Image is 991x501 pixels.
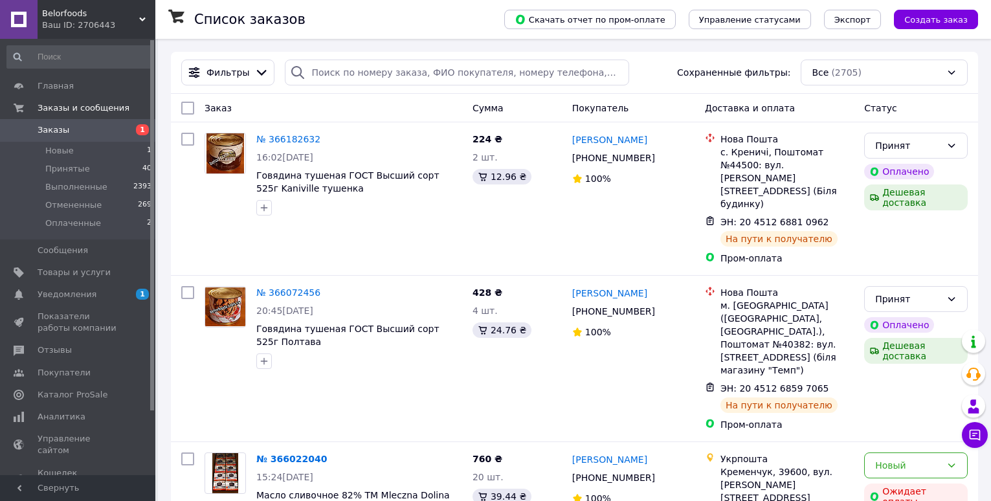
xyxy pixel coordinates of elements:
span: Управление статусами [699,15,801,25]
span: 1 [136,289,149,300]
span: Уведомления [38,289,96,300]
span: 2 [147,217,151,229]
button: Управление статусами [689,10,811,29]
span: Заказ [205,103,232,113]
a: Фото товару [205,286,246,328]
span: Товары и услуги [38,267,111,278]
span: Фильтры [206,66,249,79]
input: Поиск по номеру заказа, ФИО покупателя, номеру телефона, Email, номеру накладной [285,60,629,85]
span: Покупатель [572,103,629,113]
span: 100% [585,173,611,184]
span: Сохраненные фильтры: [677,66,790,79]
span: Принятые [45,163,90,175]
div: [PHONE_NUMBER] [570,302,658,320]
span: Сумма [473,103,504,113]
button: Создать заказ [894,10,978,29]
span: 20 шт. [473,472,504,482]
span: 269 [138,199,151,211]
span: 4 шт. [473,306,498,316]
a: № 366072456 [256,287,320,298]
span: Заказы и сообщения [38,102,129,114]
div: Дешевая доставка [864,338,968,364]
span: Экспорт [834,15,871,25]
div: Принят [875,139,941,153]
span: Выполненные [45,181,107,193]
a: [PERSON_NAME] [572,287,647,300]
input: Поиск [6,45,153,69]
div: м. [GEOGRAPHIC_DATA] ([GEOGRAPHIC_DATA], [GEOGRAPHIC_DATA].), Поштомат №40382: вул. [STREET_ADDRE... [720,299,854,377]
div: Укрпошта [720,452,854,465]
span: Belorfoods [42,8,139,19]
div: Дешевая доставка [864,184,968,210]
a: Фото товару [205,133,246,174]
a: Говядина тушеная ГОСТ Высший сорт 525г Полтава [256,324,440,347]
span: Все [812,66,829,79]
div: Принят [875,292,941,306]
button: Скачать отчет по пром-оплате [504,10,676,29]
span: ЭН: 20 4512 6859 7065 [720,383,829,394]
span: Аналитика [38,411,85,423]
span: 20:45[DATE] [256,306,313,316]
div: На пути к получателю [720,231,838,247]
span: Отзывы [38,344,72,356]
span: Отмененные [45,199,102,211]
div: Нова Пошта [720,133,854,146]
span: 1 [147,145,151,157]
span: Новые [45,145,74,157]
a: № 366182632 [256,134,320,144]
span: 760 ₴ [473,454,502,464]
div: Нова Пошта [720,286,854,299]
span: Сообщения [38,245,88,256]
span: 2393 [133,181,151,193]
a: № 366022040 [256,454,327,464]
span: (2705) [831,67,862,78]
button: Экспорт [824,10,881,29]
div: Пром-оплата [720,418,854,431]
img: Фото товару [212,453,239,493]
span: 15:24[DATE] [256,472,313,482]
a: [PERSON_NAME] [572,453,647,466]
span: 1 [136,124,149,135]
span: Скачать отчет по пром-оплате [515,14,665,25]
span: 2 шт. [473,152,498,162]
img: Фото товару [205,287,245,326]
span: Кошелек компании [38,467,120,491]
div: 24.76 ₴ [473,322,531,338]
div: Новый [875,458,941,473]
div: На пути к получателю [720,397,838,413]
div: Оплачено [864,317,934,333]
span: Заказы [38,124,69,136]
div: [PHONE_NUMBER] [570,149,658,167]
span: Главная [38,80,74,92]
div: с. Креничі, Поштомат №44500: вул. [PERSON_NAME][STREET_ADDRESS] (Біля будинку) [720,146,854,210]
span: Создать заказ [904,15,968,25]
span: 224 ₴ [473,134,502,144]
div: [PHONE_NUMBER] [570,469,658,487]
span: Управление сайтом [38,433,120,456]
div: 12.96 ₴ [473,169,531,184]
span: 428 ₴ [473,287,502,298]
span: Показатели работы компании [38,311,120,334]
span: 40 [142,163,151,175]
span: Оплаченные [45,217,101,229]
div: Пром-оплата [720,252,854,265]
button: Чат с покупателем [962,422,988,448]
h1: Список заказов [194,12,306,27]
a: Фото товару [205,452,246,494]
span: ЭН: 20 4512 6881 0962 [720,217,829,227]
span: Покупатели [38,367,91,379]
img: Фото товару [206,133,244,173]
div: Ваш ID: 2706443 [42,19,155,31]
span: Статус [864,103,897,113]
a: Создать заказ [881,14,978,24]
span: 100% [585,327,611,337]
span: Каталог ProSale [38,389,107,401]
div: Оплачено [864,164,934,179]
a: Говядина тушеная ГОСТ Высший сорт 525г Kaniville тушенка [256,170,440,194]
a: [PERSON_NAME] [572,133,647,146]
span: 16:02[DATE] [256,152,313,162]
span: Доставка и оплата [705,103,795,113]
